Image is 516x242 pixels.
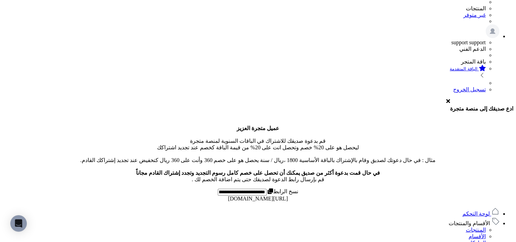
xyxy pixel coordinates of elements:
[463,12,486,18] a: غير متوفر
[451,39,486,45] span: support support
[449,220,490,226] span: الأقسام والمنتجات
[10,215,27,232] div: Open Intercom Messenger
[3,5,486,12] li: المنتجات
[450,66,478,71] small: الباقة المتقدمة
[3,65,486,80] a: الباقة المتقدمة
[3,58,486,65] li: باقة المتجر
[267,188,299,194] label: نسخ الرابط
[3,196,513,202] div: [URL][DOMAIN_NAME]
[3,46,486,52] li: الدعم الفني
[469,233,486,239] a: الأقسام
[453,87,486,92] a: تسجيل الخروج
[3,125,513,183] p: قم بدعوة صديقك للاشتراك في الباقات السنوية لمنصة متجرة ليحصل هو على 20% خصم وتحصل انت على 20% من ...
[237,125,279,131] b: عميل متجرة العزيز
[450,105,513,112] h4: ادع صديقك إلى منصة متجرة
[462,211,500,217] a: لوحة التحكم
[136,170,380,176] b: في حال قمت بدعوة أكثر من صديق يمكنك أن تحصل على خصم كامل رسوم التجديد وتجدد إشتراك القادم مجاناً
[466,227,486,233] a: المنتجات
[462,211,490,217] span: لوحة التحكم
